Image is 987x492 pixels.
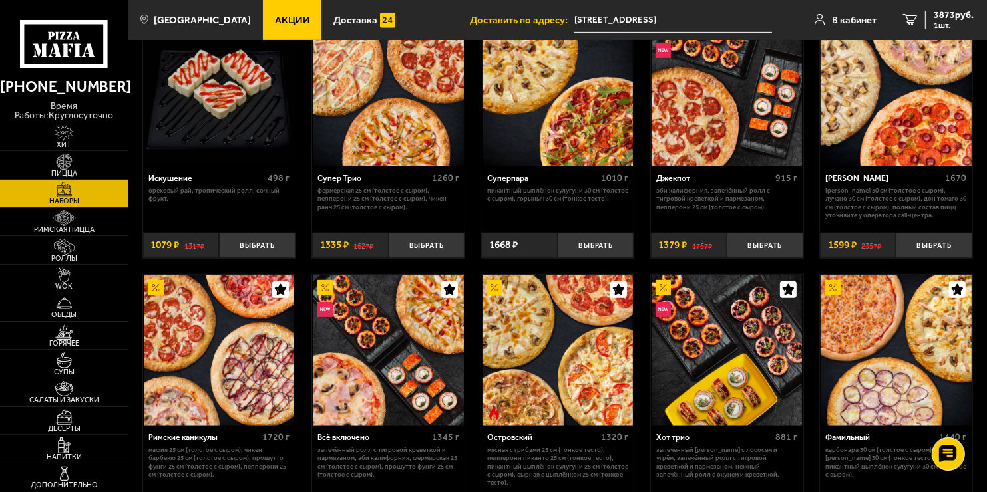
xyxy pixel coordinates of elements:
p: Ореховый рай, Тропический ролл, Сочный фрукт. [148,187,290,203]
span: 3873 руб. [934,11,974,20]
a: АкционныйСупер Трио [312,15,465,166]
img: Хет Трик [821,15,971,166]
img: Акционный [148,280,163,295]
span: 1670 [946,172,967,184]
a: АкционныйХет Трик [820,15,972,166]
p: Пикантный цыплёнок сулугуни 30 см (толстое с сыром), Горыныч 30 см (тонкое тесто). [487,187,628,203]
div: Римские каникулы [148,433,259,443]
p: Фермерская 25 см (толстое с сыром), Пепперони 25 см (толстое с сыром), Чикен Ранч 25 см (толстое ... [317,187,459,211]
span: 1335 ₽ [320,240,349,250]
p: Карбонара 30 см (толстое с сыром), [PERSON_NAME] 30 см (тонкое тесто), Пикантный цыплёнок сулугун... [825,446,966,479]
span: 1440 г [940,431,967,443]
span: 1345 г [432,431,459,443]
s: 1627 ₽ [353,240,373,250]
button: Выбрать [558,233,634,258]
span: Акции [275,15,310,25]
a: АкционныйНовинкаДжекпот [651,15,803,166]
span: 1010 г [601,172,628,184]
button: Выбрать [896,233,972,258]
button: Выбрать [727,233,803,258]
img: Новинка [656,43,671,58]
span: Доставка [333,15,377,25]
p: [PERSON_NAME] 30 см (толстое с сыром), Лучано 30 см (толстое с сыром), Дон Томаго 30 см (толстое ... [825,187,966,219]
div: Суперпара [487,174,598,184]
span: 1079 ₽ [150,240,179,250]
p: Мафия 25 см (толстое с сыром), Чикен Барбекю 25 см (толстое с сыром), Прошутто Фунги 25 см (толст... [148,446,290,479]
img: Хот трио [652,275,802,425]
span: 1320 г [601,431,628,443]
a: АкционныйОстрое блюдоОстровский [481,275,634,425]
p: Запечённый ролл с тигровой креветкой и пармезаном, Эби Калифорния, Фермерская 25 см (толстое с сы... [317,446,459,479]
a: АкционныйСуперпара [481,15,634,166]
div: Всё включено [317,433,428,443]
a: АкционныйНовинкаВсё включено [312,275,465,425]
p: Мясная с грибами 25 см (тонкое тесто), Пепперони Пиканто 25 см (тонкое тесто), Пикантный цыплёнок... [487,446,628,487]
img: Всё включено [313,275,463,425]
img: Акционный [487,280,502,295]
img: Искушение [144,15,294,166]
span: 1668 ₽ [489,240,518,250]
a: АкционныйИскушение [143,15,296,166]
img: Акционный [317,280,333,295]
button: Выбрать [389,233,465,258]
a: АкционныйРимские каникулы [143,275,296,425]
a: АкционныйФамильный [820,275,972,425]
img: Новинка [656,302,671,317]
input: Ваш адрес доставки [574,8,772,33]
span: 1720 г [262,431,290,443]
img: Острое блюдо [487,405,502,420]
img: Суперпара [483,15,633,166]
span: 1260 г [432,172,459,184]
a: АкционныйНовинкаХот трио [651,275,803,425]
s: 1317 ₽ [184,240,204,250]
s: 2357 ₽ [861,240,881,250]
img: Джекпот [652,15,802,166]
div: Островский [487,433,598,443]
div: Искушение [148,174,264,184]
div: [PERSON_NAME] [825,174,942,184]
img: Римские каникулы [144,275,294,425]
div: Хот трио [656,433,772,443]
img: Акционный [825,280,841,295]
img: Супер Трио [313,15,463,166]
p: Запеченный [PERSON_NAME] с лососем и угрём, Запечённый ролл с тигровой креветкой и пармезаном, Не... [656,446,797,479]
span: Доставить по адресу: [470,15,574,25]
span: 1 шт. [934,21,974,29]
span: В кабинет [832,15,877,25]
img: Акционный [656,280,671,295]
span: Санкт-Петербург, Конная улица, 12 [574,8,772,33]
s: 1757 ₽ [692,240,712,250]
div: Джекпот [656,174,772,184]
span: 498 г [268,172,290,184]
span: 915 г [775,172,797,184]
img: Островский [483,275,633,425]
span: 881 г [775,431,797,443]
div: Фамильный [825,433,936,443]
button: Выбрать [219,233,296,258]
img: Фамильный [821,275,971,425]
p: Эби Калифорния, Запечённый ролл с тигровой креветкой и пармезаном, Пепперони 25 см (толстое с сыр... [656,187,797,211]
span: [GEOGRAPHIC_DATA] [154,15,251,25]
span: 1599 ₽ [828,240,857,250]
span: 1379 ₽ [658,240,687,250]
img: 15daf4d41897b9f0e9f617042186c801.svg [380,13,395,28]
img: Новинка [317,302,333,317]
div: Супер Трио [317,174,428,184]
